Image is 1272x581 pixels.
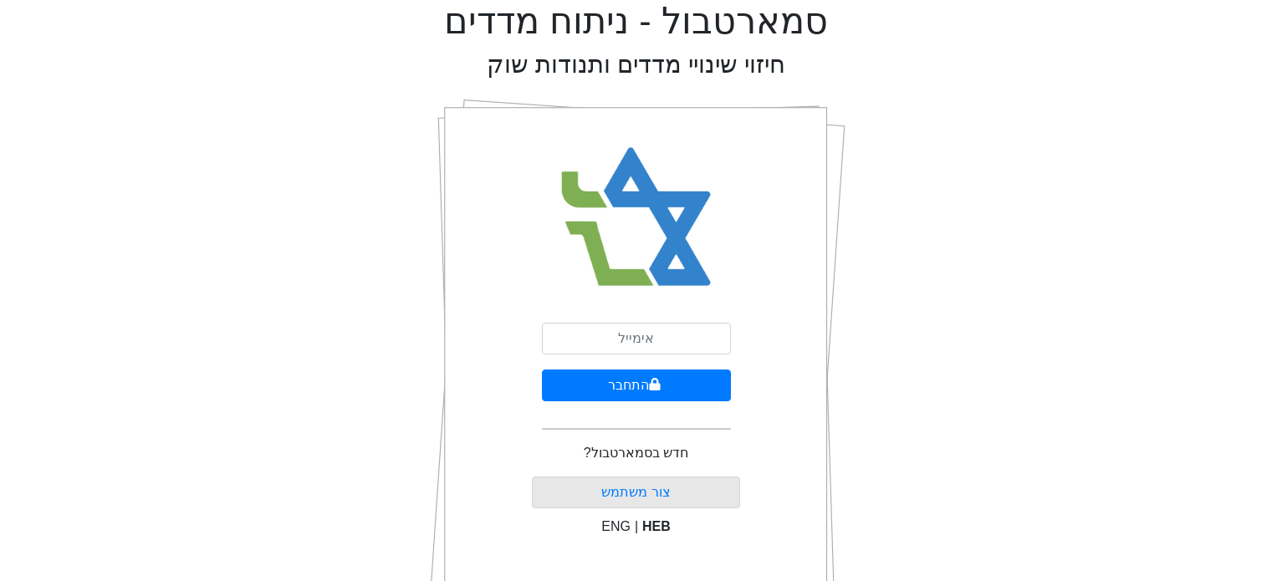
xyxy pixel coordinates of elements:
button: צור משתמש [532,477,740,508]
button: התחבר [542,369,731,401]
p: חדש בסמארטבול? [584,443,688,463]
span: ENG [601,519,631,533]
span: | [635,519,638,533]
h2: חיזוי שינויי מדדים ותנודות שוק [487,50,785,79]
img: Smart Bull [545,125,727,309]
a: צור משתמש [601,485,670,499]
span: HEB [642,519,671,533]
input: אימייל [542,323,731,354]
